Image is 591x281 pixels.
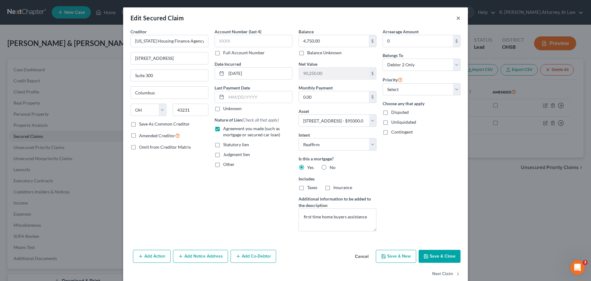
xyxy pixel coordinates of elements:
[299,176,376,182] label: Includes
[299,85,333,91] label: Monthly Payment
[131,70,208,81] input: Apt, Suite, etc...
[231,250,276,263] button: Add Co-Debtor
[299,28,314,35] label: Balance
[369,35,376,47] div: $
[173,104,209,116] input: Enter zip...
[333,185,352,190] span: Insurance
[299,91,369,103] input: 0.00
[570,260,585,275] iframe: Intercom live chat
[456,14,460,22] button: ×
[391,110,409,115] span: Disputed
[299,109,309,114] span: Asset
[369,68,376,79] div: $
[453,35,460,47] div: $
[383,28,419,35] label: Arrearage Amount
[226,68,292,79] input: MM/DD/YYYY
[330,165,336,170] span: No
[307,165,314,170] span: Yes
[307,50,342,56] label: Balance Unknown
[299,155,376,162] label: Is this a mortgage?
[383,76,403,83] label: Priority
[391,119,416,125] span: Unliquidated
[223,142,249,147] span: Statutory lien
[139,133,175,138] span: Amended Creditor
[376,250,416,263] button: Save & New
[432,268,460,281] button: Next Claim
[139,144,191,150] span: Omit from Creditor Matrix
[391,129,413,134] span: Contingent
[215,35,292,47] input: XXXX
[226,91,292,103] input: MM/DD/YYYY
[383,35,453,47] input: 0.00
[299,132,310,138] label: Intent
[223,152,250,157] span: Judgment lien
[215,117,279,123] label: Nature of Lien
[369,91,376,103] div: $
[223,126,280,137] span: Agreement you made (such as mortgage or secured car loan)
[383,100,460,107] label: Choose any that apply
[215,61,241,67] label: Date Incurred
[215,28,261,35] label: Account Number (last 4)
[133,250,171,263] button: Add Action
[299,61,317,67] label: Net Value
[419,250,460,263] button: Save & Close
[299,68,369,79] input: 0.00
[215,85,250,91] label: Last Payment Date
[223,105,242,112] label: Unknown
[383,53,403,58] span: Belongs To
[131,87,208,98] input: Enter city...
[350,250,373,263] button: Cancel
[583,260,588,265] span: 3
[131,35,208,47] input: Search creditor by name...
[242,117,279,122] span: (Check all that apply)
[139,121,190,127] label: Save As Common Creditor
[307,185,317,190] span: Taxes
[173,250,228,263] button: Add Notice Address
[299,35,369,47] input: 0.00
[131,14,184,22] div: Edit Secured Claim
[131,52,208,64] input: Enter address...
[299,196,376,209] label: Additional information to be added to the description
[223,50,265,56] label: Full Account Number
[131,29,147,34] span: Creditor
[223,162,235,167] span: Other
